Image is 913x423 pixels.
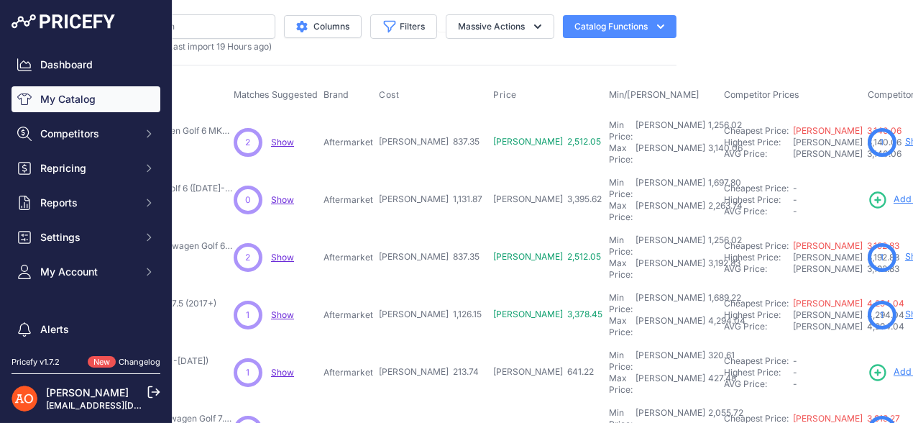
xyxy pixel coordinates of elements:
[247,309,250,322] span: 1
[12,52,160,397] nav: Sidebar
[119,357,160,367] a: Changelog
[493,89,520,101] button: Price
[724,240,789,251] a: Cheapest Price:
[793,367,797,378] span: -
[724,252,793,263] div: Highest Price:
[324,89,349,100] span: Brand
[12,317,160,342] a: Alerts
[370,14,437,39] button: Filters
[563,15,676,38] button: Catalog Functions
[12,190,160,216] button: Reports
[793,321,862,332] div: [PERSON_NAME] 4,294.04
[324,252,373,263] p: Aftermarket
[724,378,793,390] div: AVG Price:
[446,14,554,39] button: Massive Actions
[724,355,789,366] a: Cheapest Price:
[705,119,742,142] div: 1,256.02
[234,89,318,100] span: Matches Suggested
[271,137,294,147] a: Show
[793,298,904,309] a: [PERSON_NAME] 4,294.04
[705,315,745,338] div: 4,294.04
[881,251,884,264] span: 1
[724,367,793,378] div: Highest Price:
[793,378,797,389] span: -
[724,148,793,160] div: AVG Price:
[271,252,294,263] span: Show
[881,309,884,322] span: 1
[379,366,479,377] span: [PERSON_NAME] 213.74
[46,386,129,399] a: [PERSON_NAME]
[724,183,789,194] a: Cheapest Price:
[245,194,251,206] span: 0
[609,235,633,258] div: Min Price:
[271,367,294,378] a: Show
[724,89,799,100] span: Competitor Prices
[724,206,793,217] div: AVG Price:
[493,89,517,101] span: Price
[324,309,373,321] p: Aftermarket
[636,119,705,142] div: [PERSON_NAME]
[793,252,899,263] span: [PERSON_NAME] 3,192.83
[609,350,633,373] div: Min Price:
[793,206,797,217] span: -
[324,367,373,378] p: Aftermarket
[493,366,594,377] span: [PERSON_NAME] 641.22
[724,137,793,148] div: Highest Price:
[379,251,480,262] span: [PERSON_NAME] 837.35
[636,292,705,315] div: [PERSON_NAME]
[12,121,160,147] button: Competitors
[609,315,633,338] div: Max Price:
[793,148,862,160] div: [PERSON_NAME] 3,140.06
[379,89,402,101] button: Cost
[793,263,862,275] div: [PERSON_NAME] 3,192.83
[271,309,294,320] a: Show
[46,400,196,411] a: [EMAIL_ADDRESS][DOMAIN_NAME]
[724,125,789,136] a: Cheapest Price:
[636,315,705,338] div: [PERSON_NAME]
[40,196,134,210] span: Reports
[724,298,789,309] a: Cheapest Price:
[12,14,115,29] img: Pricefy Logo
[324,137,373,148] p: Aftermarket
[724,194,793,206] div: Highest Price:
[609,200,633,223] div: Max Price:
[705,200,743,223] div: 2,263.74
[793,355,797,366] span: -
[705,373,736,396] div: 427.48
[40,161,134,176] span: Repricing
[284,15,362,38] button: Columns
[116,14,275,39] input: Search
[636,142,705,165] div: [PERSON_NAME]
[379,194,482,204] span: [PERSON_NAME] 1,131.87
[636,350,705,373] div: [PERSON_NAME]
[40,127,134,141] span: Competitors
[609,119,633,142] div: Min Price:
[12,259,160,285] button: My Account
[12,86,160,112] a: My Catalog
[493,251,601,262] span: [PERSON_NAME] 2,512.05
[705,258,740,281] div: 3,192.83
[793,194,797,205] span: -
[609,89,699,100] span: Min/[PERSON_NAME]
[705,142,743,165] div: 3,140.06
[705,235,742,258] div: 1,256.02
[271,194,294,205] span: Show
[609,142,633,165] div: Max Price:
[636,200,705,223] div: [PERSON_NAME]
[88,356,116,368] span: New
[12,155,160,181] button: Repricing
[705,177,741,200] div: 1,697.80
[724,263,793,275] div: AVG Price:
[636,235,705,258] div: [PERSON_NAME]
[324,194,373,206] p: Aftermarket
[793,309,904,320] span: [PERSON_NAME] 4,294.04
[247,366,250,379] span: 1
[493,136,601,147] span: [PERSON_NAME] 2,512.05
[609,292,633,315] div: Min Price:
[40,230,134,245] span: Settings
[636,373,705,396] div: [PERSON_NAME]
[379,136,480,147] span: [PERSON_NAME] 837.35
[881,136,884,149] span: 1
